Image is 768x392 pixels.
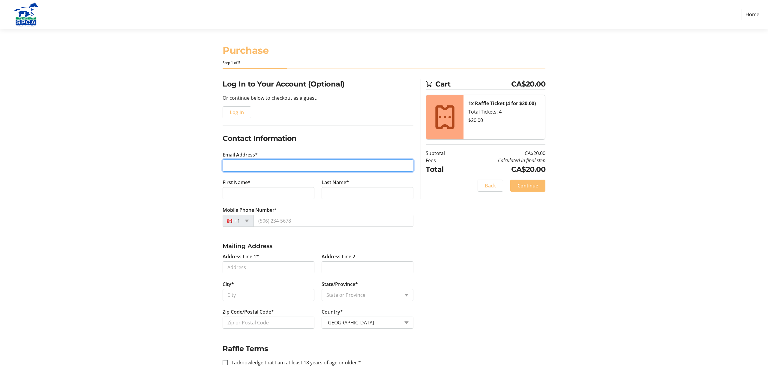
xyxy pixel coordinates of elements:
[426,164,460,175] td: Total
[517,182,538,189] span: Continue
[253,215,413,227] input: (506) 234-5678
[322,281,358,288] label: State/Province*
[223,281,234,288] label: City*
[742,9,763,20] a: Home
[223,206,277,214] label: Mobile Phone Number*
[5,2,47,26] img: Alberta SPCA's Logo
[468,100,536,107] strong: 1x Raffle Ticket (4 for $20.00)
[460,150,545,157] td: CA$20.00
[223,317,314,329] input: Zip or Postal Code
[468,117,540,124] div: $20.00
[228,359,361,366] label: I acknowledge that I am at least 18 years of age or older.*
[478,180,503,192] button: Back
[426,150,460,157] td: Subtotal
[223,343,413,354] h2: Raffle Terms
[223,151,258,158] label: Email Address*
[322,253,355,260] label: Address Line 2
[511,79,545,90] span: CA$20.00
[223,94,413,102] p: Or continue below to checkout as a guest.
[223,60,545,65] div: Step 1 of 5
[468,108,540,115] div: Total Tickets: 4
[322,179,349,186] label: Last Name*
[223,79,413,90] h2: Log In to Your Account (Optional)
[426,157,460,164] td: Fees
[485,182,496,189] span: Back
[223,242,413,251] h3: Mailing Address
[223,133,413,144] h2: Contact Information
[435,79,511,90] span: Cart
[322,308,343,315] label: Country*
[510,180,545,192] button: Continue
[223,43,545,58] h1: Purchase
[223,308,274,315] label: Zip Code/Postal Code*
[223,179,250,186] label: First Name*
[230,109,244,116] span: Log In
[460,164,545,175] td: CA$20.00
[223,289,314,301] input: City
[223,253,259,260] label: Address Line 1*
[460,157,545,164] td: Calculated in final step
[223,106,251,118] button: Log In
[223,261,314,273] input: Address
